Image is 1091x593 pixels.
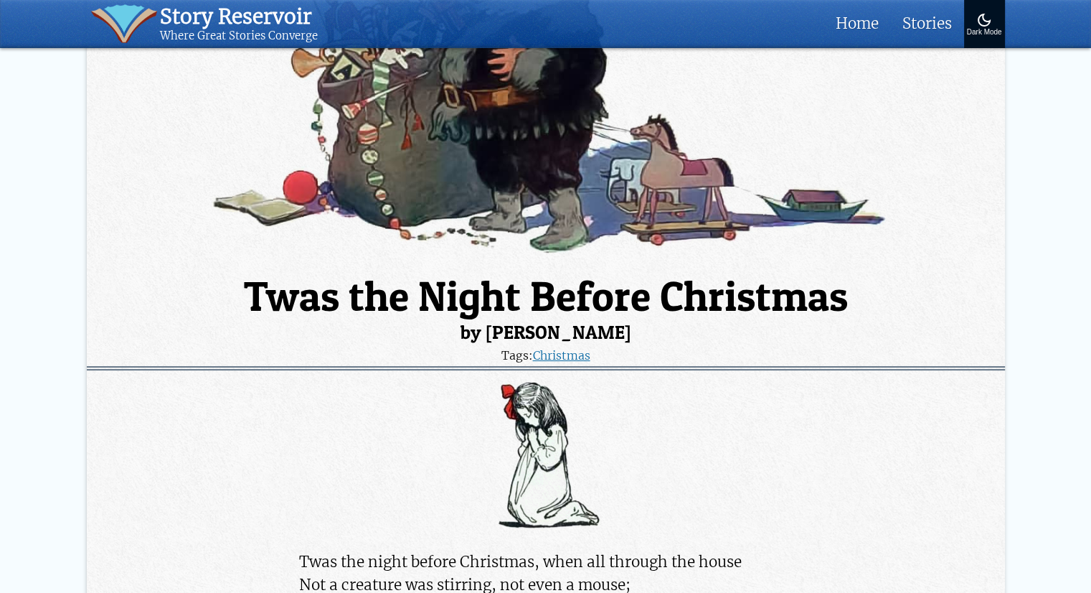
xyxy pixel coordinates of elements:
img: icon of book with waver spilling out. [91,4,158,43]
div: Story Reservoir [160,4,318,29]
img: little girl saying her prayers in Christmas eve. [474,370,618,538]
div: Tags: [87,348,1005,366]
small: by [PERSON_NAME] [87,323,1005,342]
div: Where Great Stories Converge [160,29,318,43]
a: Christmas [533,348,590,363]
div: Dark Mode [967,29,1002,37]
h1: Twas the Night Before Christmas [87,276,1005,342]
img: Turn On Dark Mode [976,11,993,29]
